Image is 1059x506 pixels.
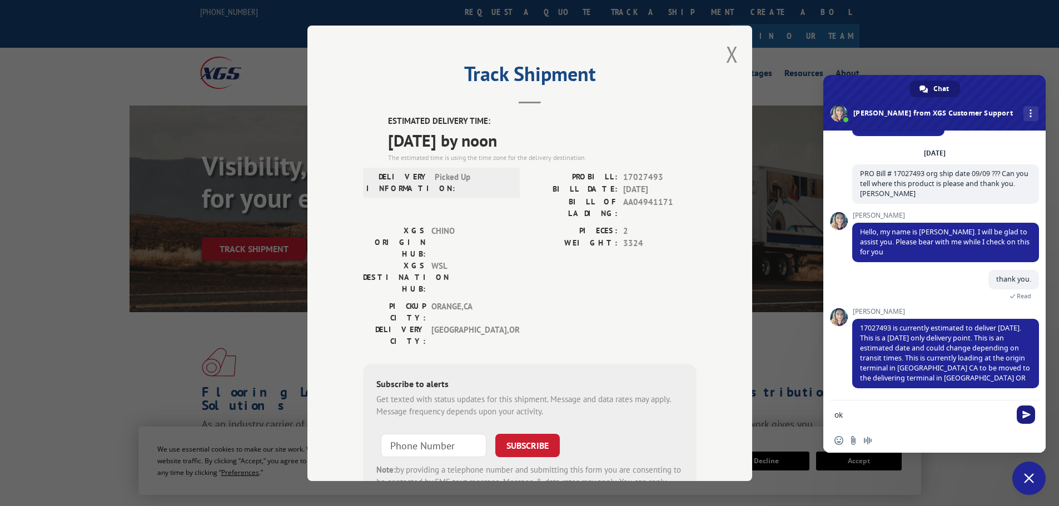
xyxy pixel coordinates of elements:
h2: Track Shipment [363,66,697,87]
span: Chat [933,81,949,97]
span: Read [1017,292,1031,300]
span: WSL [431,259,506,294]
label: DELIVERY CITY: [363,323,426,347]
span: AA04941171 [623,196,697,219]
label: PIECES: [530,224,618,237]
span: ORANGE , CA [431,300,506,323]
span: [DATE] by noon [388,127,697,152]
label: ESTIMATED DELIVERY TIME: [388,115,697,128]
label: WEIGHT: [530,237,618,250]
span: 3324 [623,237,697,250]
span: 17027493 [623,171,697,183]
textarea: Compose your message... [834,400,1012,428]
span: [PERSON_NAME] [852,212,1039,219]
div: Get texted with status updates for this shipment. Message and data rates may apply. Message frequ... [376,393,683,418]
label: PICKUP CITY: [363,300,426,323]
div: The estimated time is using the time zone for the delivery destination. [388,152,697,162]
strong: Note: [376,464,396,474]
span: [DATE] [623,183,697,196]
label: PROBILL: [530,171,618,183]
span: Audio message [863,436,872,445]
span: 2 [623,224,697,237]
span: [GEOGRAPHIC_DATA] , OR [431,323,506,347]
span: Picked Up [435,171,510,194]
span: PRO Bill # 17027493 org ship date 09/09 ??? Can you tell where this product is please and thank y... [860,169,1028,198]
div: Subscribe to alerts [376,377,683,393]
span: 17027493 is currently estimated to deliver [DATE]. This is a [DATE] only delivery point. This is ... [860,323,1030,383]
span: [PERSON_NAME] [852,308,1039,315]
label: BILL OF LADING: [530,196,618,219]
label: XGS ORIGIN HUB: [363,224,426,259]
span: Send [1017,405,1035,424]
span: Hello, my name is [PERSON_NAME]. I will be glad to assist you. Please bear with me while I check ... [860,227,1030,257]
span: Send a file [849,436,858,445]
div: [DATE] [924,150,946,157]
a: Chat [909,81,960,97]
label: BILL DATE: [530,183,618,196]
label: XGS DESTINATION HUB: [363,259,426,294]
div: by providing a telephone number and submitting this form you are consenting to be contacted by SM... [376,463,683,501]
span: Insert an emoji [834,436,843,445]
span: CHINO [431,224,506,259]
input: Phone Number [381,433,486,457]
button: SUBSCRIBE [495,433,560,457]
label: DELIVERY INFORMATION: [366,171,429,194]
a: Close chat [1012,462,1046,495]
span: thank you. [996,274,1031,284]
button: Close modal [726,39,738,69]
